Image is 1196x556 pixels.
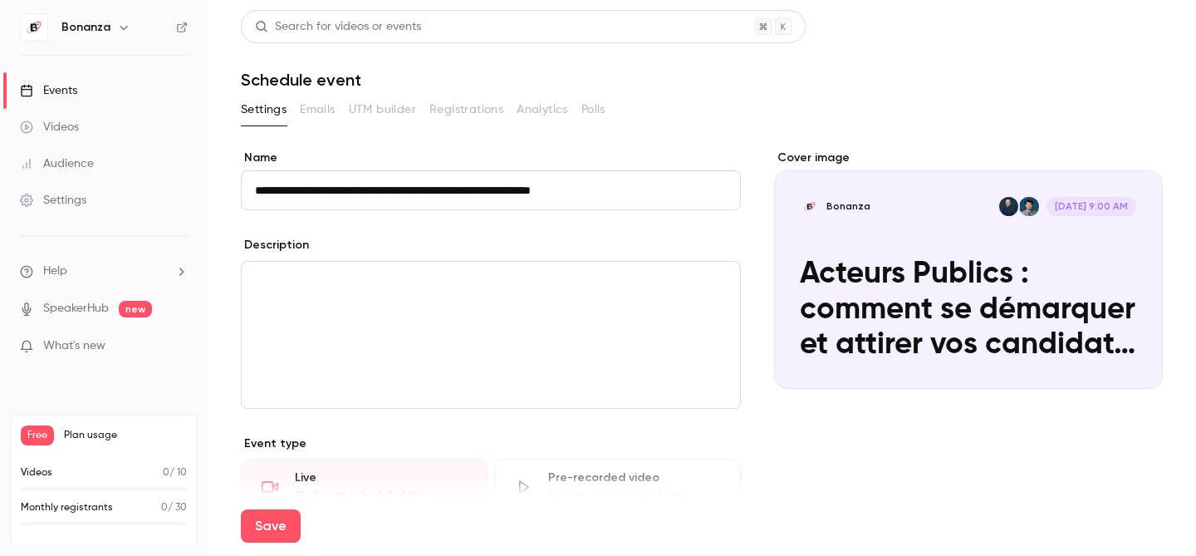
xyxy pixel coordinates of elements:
span: Analytics [517,101,568,119]
img: Bonanza [21,14,47,41]
div: Events [20,82,77,99]
a: SpeakerHub [43,300,109,317]
h1: Schedule event [241,70,1163,90]
label: Cover image [774,150,1163,166]
span: 0 [161,503,168,513]
p: / 10 [163,465,187,480]
p: / 30 [161,500,187,515]
div: Videos [20,119,79,135]
h6: Bonanza [61,19,110,36]
p: Videos [21,465,52,480]
span: UTM builder [349,101,416,119]
div: Search for videos or events [255,18,421,36]
span: new [119,301,152,317]
label: Description [241,237,309,253]
span: Free [21,426,54,445]
button: Save [241,509,301,543]
button: Settings [241,96,287,123]
span: What's new [43,337,105,355]
div: Audience [20,155,94,172]
span: Registrations [429,101,503,119]
iframe: Noticeable Trigger [168,339,188,354]
section: description [241,261,741,409]
span: 0 [163,468,169,478]
div: editor [242,262,740,408]
span: Emails [300,101,335,119]
span: Plan usage [64,429,187,442]
div: Live [295,470,467,486]
li: help-dropdown-opener [20,263,188,280]
div: LiveGo live at scheduled time [241,459,488,515]
p: Monthly registrants [21,500,113,515]
div: Pre-recorded videoStream at scheduled time [494,459,741,515]
span: Polls [581,101,605,119]
p: Event type [241,435,741,452]
div: Pre-recorded video [548,470,720,486]
span: Help [43,263,67,280]
section: Cover image [774,150,1163,389]
label: Name [241,150,741,166]
div: Settings [20,192,86,209]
